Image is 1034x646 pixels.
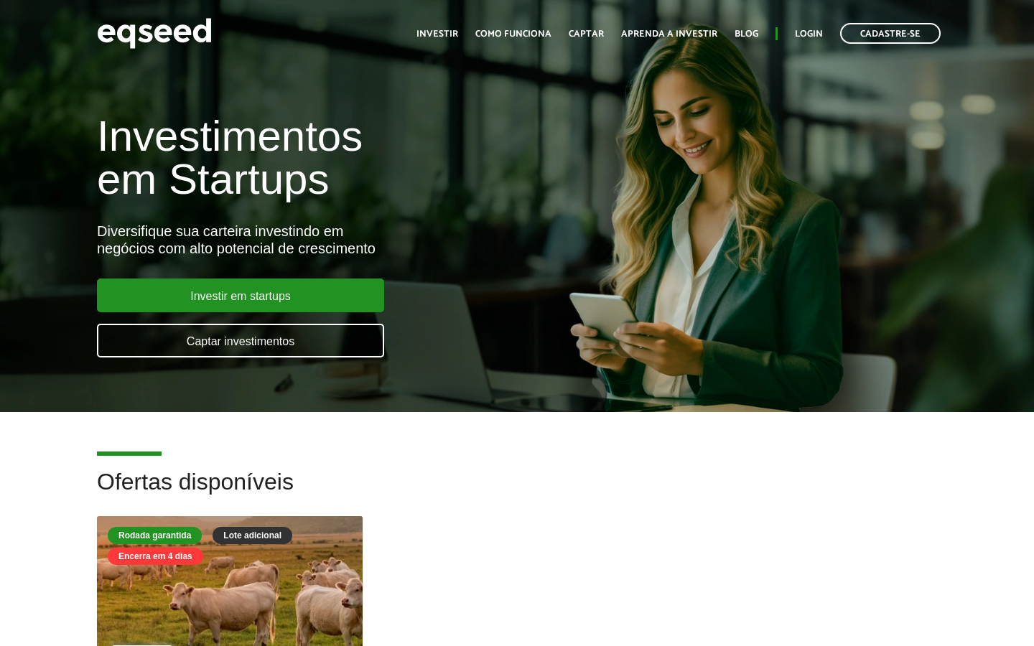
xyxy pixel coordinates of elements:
[735,29,758,39] a: Blog
[108,527,202,544] div: Rodada garantida
[97,115,592,201] h1: Investimentos em Startups
[97,469,937,516] h2: Ofertas disponíveis
[475,29,551,39] a: Como funciona
[840,23,941,44] a: Cadastre-se
[213,527,292,544] div: Lote adicional
[621,29,717,39] a: Aprenda a investir
[795,29,823,39] a: Login
[569,29,604,39] a: Captar
[97,14,212,52] img: EqSeed
[97,324,384,357] a: Captar investimentos
[97,223,592,257] div: Diversifique sua carteira investindo em negócios com alto potencial de crescimento
[416,29,458,39] a: Investir
[97,278,384,312] a: Investir em startups
[108,548,203,565] div: Encerra em 4 dias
